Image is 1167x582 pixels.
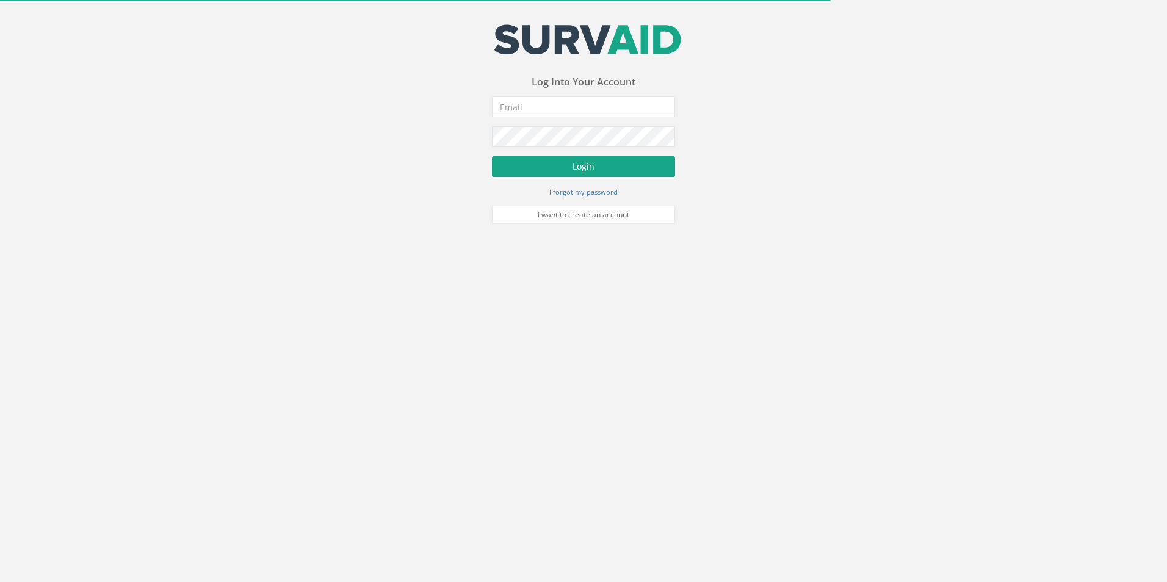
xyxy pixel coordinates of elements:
[492,156,675,177] button: Login
[492,206,675,224] a: I want to create an account
[492,77,675,88] h3: Log Into Your Account
[549,186,618,197] a: I forgot my password
[549,187,618,196] small: I forgot my password
[492,96,675,117] input: Email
